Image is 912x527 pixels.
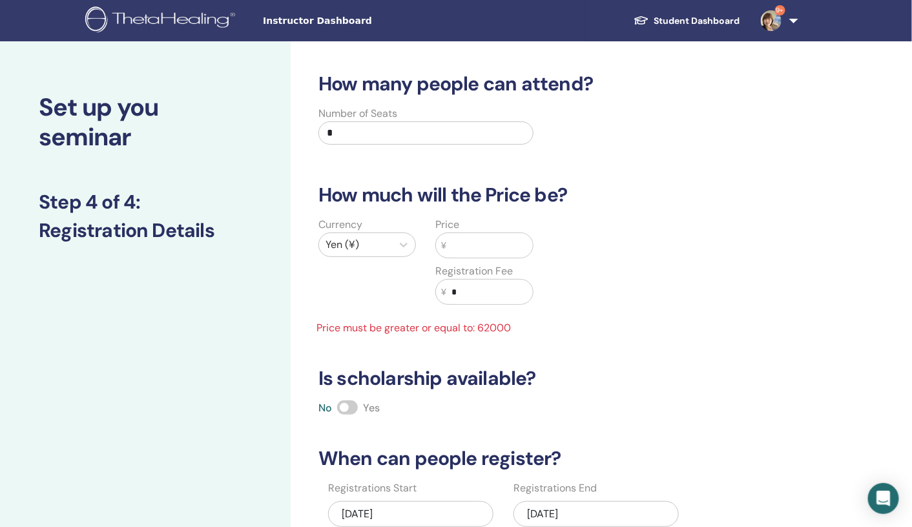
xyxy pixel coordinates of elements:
span: No [318,401,332,415]
div: Open Intercom Messenger [868,483,899,514]
h3: When can people register? [311,447,794,470]
label: Registrations End [513,480,597,496]
h3: How much will the Price be? [311,183,794,207]
div: [DATE] [513,501,679,527]
h3: Step 4 of 4 : [39,191,252,214]
label: Registrations Start [328,480,417,496]
h3: How many people can attend? [311,72,794,96]
img: default.jpg [761,10,782,31]
span: ¥ [441,285,446,299]
label: Currency [318,217,362,232]
h3: Registration Details [39,219,252,242]
span: Price must be greater or equal to: 62000 [309,320,543,336]
span: Instructor Dashboard [263,14,457,28]
span: 9+ [775,5,785,15]
h2: Set up you seminar [39,93,252,152]
span: Yes [363,401,380,415]
span: ¥ [441,239,446,253]
a: Student Dashboard [623,9,751,33]
label: Number of Seats [318,106,397,121]
h3: Is scholarship available? [311,367,794,390]
img: graduation-cap-white.svg [634,15,649,26]
img: logo.png [85,6,240,36]
label: Price [435,217,459,232]
label: Registration Fee [435,263,513,279]
div: [DATE] [328,501,493,527]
